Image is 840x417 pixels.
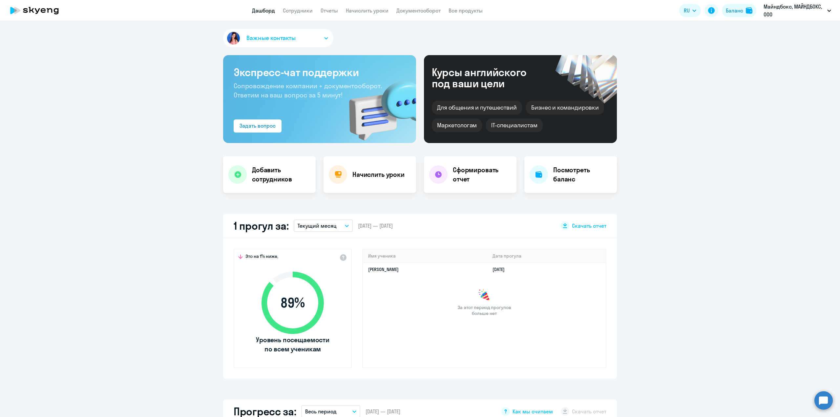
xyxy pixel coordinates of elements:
a: Все продукты [449,7,483,14]
a: Сотрудники [283,7,313,14]
h4: Сформировать отчет [453,165,511,184]
th: Дата прогула [487,249,606,263]
img: avatar [226,31,241,46]
span: [DATE] — [DATE] [366,408,400,415]
span: Скачать отчет [572,222,606,229]
h4: Посмотреть баланс [553,165,612,184]
img: congrats [478,289,491,302]
div: IT-специалистам [486,118,542,132]
span: Сопровождение компании + документооборот. Ответим на ваш вопрос за 5 минут! [234,82,382,99]
div: Баланс [726,7,743,14]
h3: Экспресс-чат поддержки [234,66,406,79]
span: Важные контакты [246,34,296,42]
span: Это на 1% ниже, [245,253,278,261]
span: Уровень посещаемости по всем ученикам [255,335,330,354]
a: Начислить уроки [346,7,388,14]
button: Майндбокс, МАЙНДБОКС, ООО [760,3,834,18]
a: [PERSON_NAME] [368,266,399,272]
span: Как мы считаем [513,408,553,415]
button: Текущий месяц [294,219,353,232]
a: Отчеты [321,7,338,14]
p: Майндбокс, МАЙНДБОКС, ООО [764,3,825,18]
img: balance [746,7,752,14]
button: Важные контакты [223,29,333,47]
span: 89 % [255,295,330,311]
h4: Добавить сотрудников [252,165,310,184]
div: Задать вопрос [240,122,276,130]
button: Балансbalance [722,4,756,17]
a: [DATE] [493,266,510,272]
th: Имя ученика [363,249,487,263]
button: Задать вопрос [234,119,282,133]
button: RU [679,4,701,17]
span: [DATE] — [DATE] [358,222,393,229]
h4: Начислить уроки [352,170,405,179]
p: Текущий месяц [298,222,337,230]
span: За этот период прогулов больше нет [457,304,512,316]
div: Маркетологам [432,118,482,132]
div: Бизнес и командировки [526,101,604,115]
div: Курсы английского под ваши цели [432,67,544,89]
p: Весь период [305,407,337,415]
img: bg-img [340,69,416,143]
div: Для общения и путешествий [432,101,522,115]
a: Дашборд [252,7,275,14]
span: RU [684,7,690,14]
h2: 1 прогул за: [234,219,288,232]
a: Документооборот [396,7,441,14]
